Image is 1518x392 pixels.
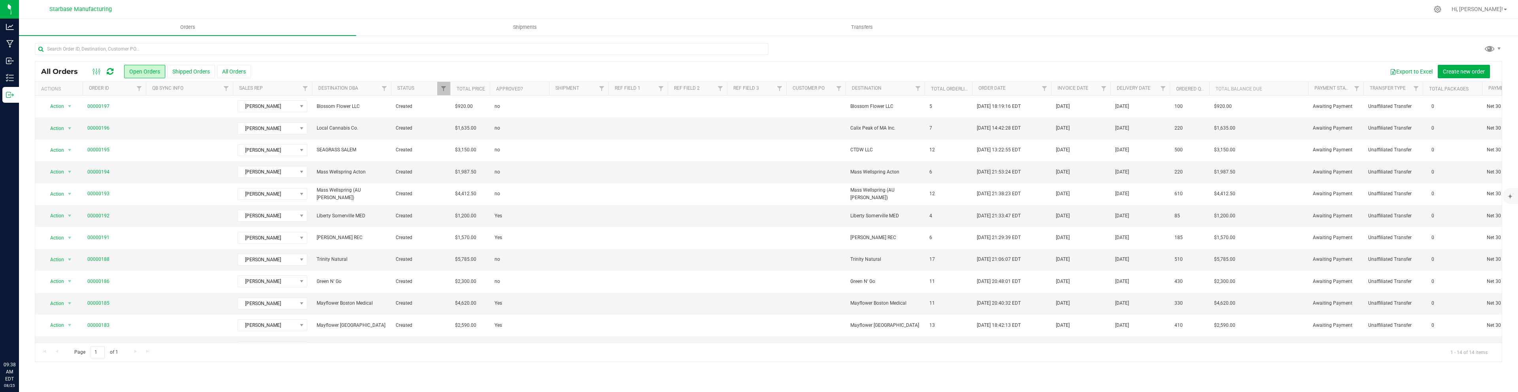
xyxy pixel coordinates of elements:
span: $1,200.00 [1214,212,1235,220]
span: Created [396,146,446,154]
span: Yes [495,234,502,241]
span: 220 [1174,124,1183,132]
span: Created [396,103,446,110]
span: $1,987.50 [455,168,476,176]
a: 00000185 [87,300,110,307]
span: 430 [1174,278,1183,285]
span: [DATE] [1115,168,1129,176]
span: Awaiting Payment [1313,278,1359,285]
span: Mass Wellspring Acton [317,168,386,176]
span: [DATE] [1056,103,1070,110]
span: 0 [1427,298,1438,309]
span: 185 [1174,234,1183,241]
span: Mayflower Boston Medical [317,300,386,307]
span: $920.00 [1214,103,1232,110]
span: CTDW LLC [850,146,920,154]
span: [DATE] [1115,322,1129,329]
iframe: Resource center [8,329,32,352]
span: [DATE] [1115,300,1129,307]
span: [DATE] [1115,124,1129,132]
span: [DATE] 21:33:47 EDT [977,212,1021,220]
span: Awaiting Payment [1313,146,1359,154]
span: Mass Wellspring (AU [PERSON_NAME]) [850,187,920,202]
span: select [65,123,75,134]
span: $1,635.00 [455,124,476,132]
div: Manage settings [1433,6,1442,13]
button: All Orders [217,65,251,78]
span: [PERSON_NAME] [238,342,297,353]
span: 0 [1427,144,1438,156]
a: 00000188 [87,256,110,263]
span: 330 [1174,300,1183,307]
span: no [495,168,500,176]
span: $3,150.00 [1214,146,1235,154]
a: Status [397,85,414,91]
a: Sales Rep [239,85,263,91]
span: no [495,190,500,198]
span: Action [43,145,64,156]
th: Total Balance Due [1209,82,1308,96]
span: Action [43,166,64,177]
span: [PERSON_NAME] [238,298,297,309]
p: 09:38 AM EDT [4,361,15,383]
a: Filter [773,82,786,95]
a: Total Price [457,86,485,92]
span: All Orders [41,67,86,76]
a: Filter [655,82,668,95]
span: Mayflower [GEOGRAPHIC_DATA] [850,322,920,329]
span: Created [396,124,446,132]
span: $2,590.00 [455,322,476,329]
span: [PERSON_NAME] [238,210,297,221]
span: Created [396,190,446,198]
span: Trinity Natural [317,256,386,263]
span: Action [43,276,64,287]
span: [DATE] 13:22:55 EDT [977,146,1021,154]
span: 11 [929,278,935,285]
button: Export to Excel [1385,65,1438,78]
span: [PERSON_NAME] [238,145,297,156]
span: [PERSON_NAME] [238,123,297,134]
a: 00000183 [87,322,110,329]
span: 17 [929,256,935,263]
span: 500 [1174,146,1183,154]
span: Hi, [PERSON_NAME]! [1452,6,1503,12]
span: Unaffiliated Transfer [1368,146,1418,154]
span: [PERSON_NAME] REC [850,234,920,241]
span: $2,590.00 [1214,322,1235,329]
span: [DATE] [1056,146,1070,154]
span: Awaiting Payment [1313,190,1359,198]
a: Filter [1157,82,1170,95]
button: Create new order [1438,65,1490,78]
span: [DATE] 14:42:28 EDT [977,124,1021,132]
a: 00000186 [87,278,110,285]
a: 00000194 [87,168,110,176]
span: no [495,256,500,263]
span: Transfers [840,24,884,31]
span: [DATE] [1056,278,1070,285]
a: Filter [1410,82,1423,95]
a: Filter [714,82,727,95]
span: Liberty Somerville MED [317,212,386,220]
span: select [65,101,75,112]
span: [DATE] 21:38:23 EDT [977,190,1021,198]
span: Local Cannabis Co. [317,124,386,132]
span: [DATE] [1115,234,1129,241]
span: [PERSON_NAME] [238,254,297,265]
span: [DATE] 20:48:01 EDT [977,278,1021,285]
a: Filter [299,82,312,95]
span: 6 [929,168,932,176]
span: 85 [1174,212,1180,220]
span: Create new order [1443,68,1485,75]
a: 00000195 [87,146,110,154]
a: Filter [595,82,608,95]
a: 00000191 [87,234,110,241]
a: QB Sync Info [152,85,183,91]
a: Filter [220,82,233,95]
span: Created [396,278,446,285]
span: 1 - 14 of 14 items [1444,346,1494,358]
span: 610 [1174,190,1183,198]
button: Shipped Orders [167,65,215,78]
span: [DATE] 20:40:32 EDT [977,300,1021,307]
span: [DATE] [1056,300,1070,307]
span: [DATE] 21:53:24 EDT [977,168,1021,176]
